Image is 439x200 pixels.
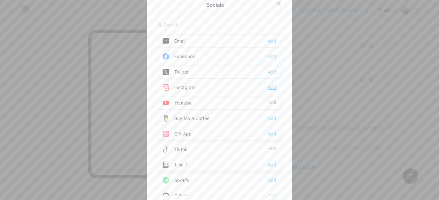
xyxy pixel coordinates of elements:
div: Socials [206,1,224,9]
div: Add [268,193,276,199]
div: 1-on-1 [163,162,188,168]
div: Tiktok [163,146,187,153]
div: Add [268,131,276,137]
div: Twitter [163,69,189,75]
div: Add [268,38,276,44]
div: Youtube [163,100,192,106]
div: Edit [268,146,276,153]
input: Search [164,21,235,28]
div: Add [268,162,276,168]
div: Edit [268,100,276,106]
div: Add [268,69,276,75]
div: Add [268,53,276,60]
div: Facebook [163,53,195,60]
div: Add [268,84,276,91]
div: Add [268,177,276,184]
div: Spotify [163,177,189,184]
div: Email [163,38,185,44]
div: Github [163,193,188,199]
div: Buy Me a Coffee [163,115,209,122]
div: Gift App [163,131,192,137]
div: Instagram [163,84,196,91]
div: Add [268,115,276,122]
